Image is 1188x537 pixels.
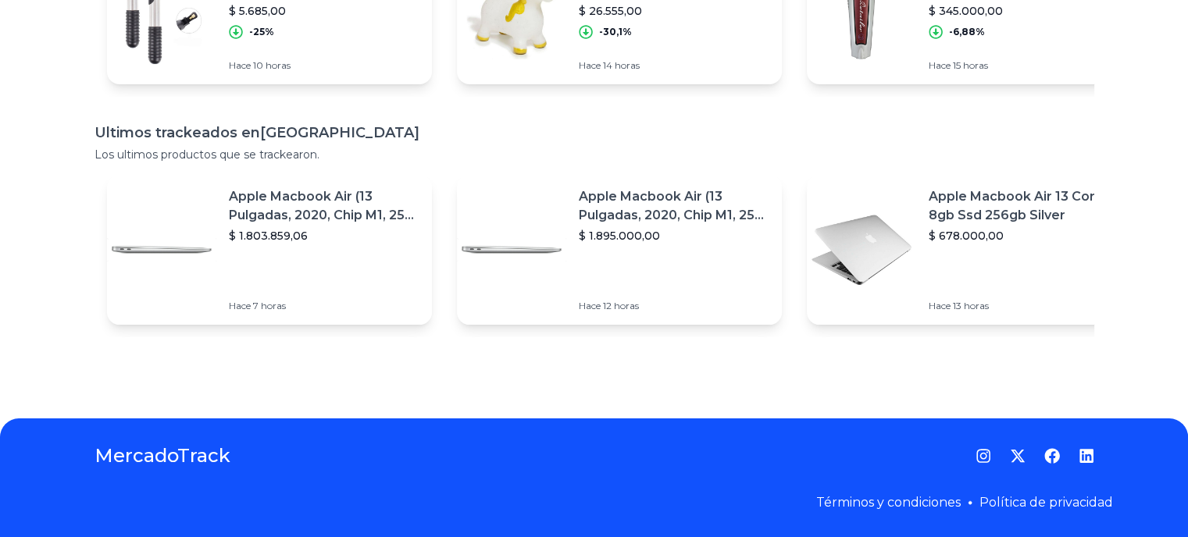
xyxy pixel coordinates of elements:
p: Hace 10 horas [229,59,419,72]
img: Featured image [457,195,566,304]
a: Twitter [1010,448,1026,464]
p: -25% [249,26,274,38]
p: Apple Macbook Air 13 Core I5 8gb Ssd 256gb Silver [929,187,1119,225]
a: Featured imageApple Macbook Air (13 Pulgadas, 2020, Chip M1, 256 Gb De Ssd, 8 Gb De Ram) - Plata$... [457,175,782,325]
a: Facebook [1044,448,1060,464]
p: Hace 13 horas [929,300,1119,312]
a: Featured imageApple Macbook Air 13 Core I5 8gb Ssd 256gb Silver$ 678.000,00Hace 13 horas [807,175,1132,325]
p: Hace 12 horas [579,300,769,312]
p: $ 678.000,00 [929,228,1119,244]
p: Hace 15 horas [929,59,1119,72]
p: Los ultimos productos que se trackearon. [95,147,1094,162]
p: Hace 7 horas [229,300,419,312]
a: Instagram [976,448,991,464]
a: Términos y condiciones [816,495,961,510]
a: LinkedIn [1079,448,1094,464]
p: $ 345.000,00 [929,3,1119,19]
p: $ 5.685,00 [229,3,419,19]
p: $ 1.895.000,00 [579,228,769,244]
h1: Ultimos trackeados en [GEOGRAPHIC_DATA] [95,122,1094,144]
a: Featured imageApple Macbook Air (13 Pulgadas, 2020, Chip M1, 256 Gb De Ssd, 8 Gb De Ram) - Plata$... [107,175,432,325]
p: Apple Macbook Air (13 Pulgadas, 2020, Chip M1, 256 Gb De Ssd, 8 Gb De Ram) - Plata [229,187,419,225]
a: MercadoTrack [95,443,230,468]
p: $ 26.555,00 [579,3,769,19]
img: Featured image [107,195,216,304]
p: -6,88% [949,26,985,38]
p: -30,1% [599,26,632,38]
p: Hace 14 horas [579,59,769,72]
p: $ 1.803.859,06 [229,228,419,244]
p: Apple Macbook Air (13 Pulgadas, 2020, Chip M1, 256 Gb De Ssd, 8 Gb De Ram) - Plata [579,187,769,225]
img: Featured image [807,195,916,304]
a: Política de privacidad [979,495,1113,510]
